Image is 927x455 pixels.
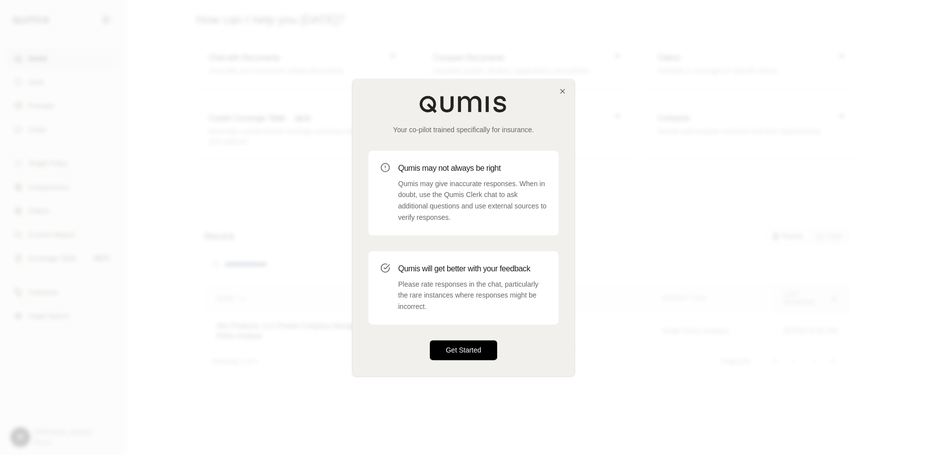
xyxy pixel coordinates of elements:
button: Get Started [430,340,497,360]
h3: Qumis may not always be right [398,162,547,174]
p: Your co-pilot trained specifically for insurance. [368,125,559,135]
p: Please rate responses in the chat, particularly the rare instances where responses might be incor... [398,279,547,312]
img: Qumis Logo [419,95,508,113]
p: Qumis may give inaccurate responses. When in doubt, use the Qumis Clerk chat to ask additional qu... [398,178,547,223]
h3: Qumis will get better with your feedback [398,263,547,275]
